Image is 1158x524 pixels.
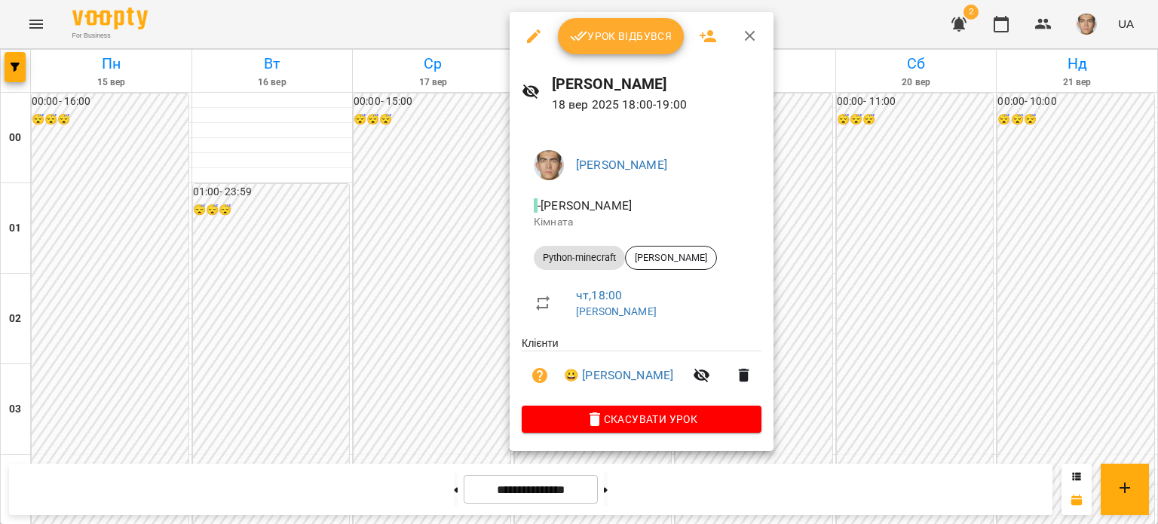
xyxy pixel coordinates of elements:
span: Python-minecraft [534,251,625,265]
span: Скасувати Урок [534,410,749,428]
p: Кімната [534,215,749,230]
button: Скасувати Урок [522,406,761,433]
img: 290265f4fa403245e7fea1740f973bad.jpg [534,150,564,180]
a: [PERSON_NAME] [576,158,667,172]
button: Урок відбувся [558,18,685,54]
div: [PERSON_NAME] [625,246,717,270]
span: [PERSON_NAME] [626,251,716,265]
ul: Клієнти [522,336,761,406]
p: 18 вер 2025 18:00 - 19:00 [552,96,762,114]
span: - [PERSON_NAME] [534,198,635,213]
a: чт , 18:00 [576,288,622,302]
a: 😀 [PERSON_NAME] [564,366,673,385]
h6: [PERSON_NAME] [552,72,762,96]
button: Візит ще не сплачено. Додати оплату? [522,357,558,394]
span: Урок відбувся [570,27,672,45]
a: [PERSON_NAME] [576,305,657,317]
